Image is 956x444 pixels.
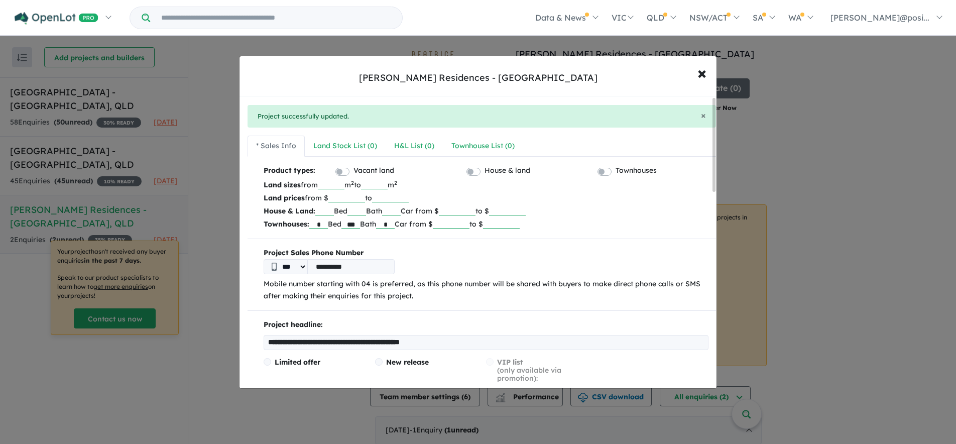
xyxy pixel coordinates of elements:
[394,140,434,152] div: H&L List ( 0 )
[394,179,397,186] sup: 2
[264,193,305,202] b: Land prices
[313,140,377,152] div: Land Stock List ( 0 )
[272,263,277,271] img: Phone icon
[264,165,315,178] b: Product types:
[701,109,706,121] span: ×
[351,179,354,186] sup: 2
[264,178,708,191] p: from m to m
[485,165,530,177] label: House & land
[697,62,706,83] span: ×
[248,105,716,128] div: Project successfully updated.
[152,7,400,29] input: Try estate name, suburb, builder or developer
[353,165,394,177] label: Vacant land
[256,140,296,152] div: * Sales Info
[701,111,706,120] button: Close
[275,358,320,367] span: Limited offer
[264,319,708,331] p: Project headline:
[264,206,315,215] b: House & Land:
[386,358,429,367] span: New release
[15,12,98,25] img: Openlot PRO Logo White
[264,204,708,217] p: Bed Bath Car from $ to $
[264,278,708,302] p: Mobile number starting with 04 is preferred, as this phone number will be shared with buyers to m...
[616,165,657,177] label: Townhouses
[359,71,597,84] div: [PERSON_NAME] Residences - [GEOGRAPHIC_DATA]
[451,140,515,152] div: Townhouse List ( 0 )
[264,247,708,259] b: Project Sales Phone Number
[264,219,309,229] b: Townhouses:
[264,180,301,189] b: Land sizes
[830,13,929,23] span: [PERSON_NAME]@posi...
[264,191,708,204] p: from $ to
[264,217,708,231] p: Bed Bath Car from $ to $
